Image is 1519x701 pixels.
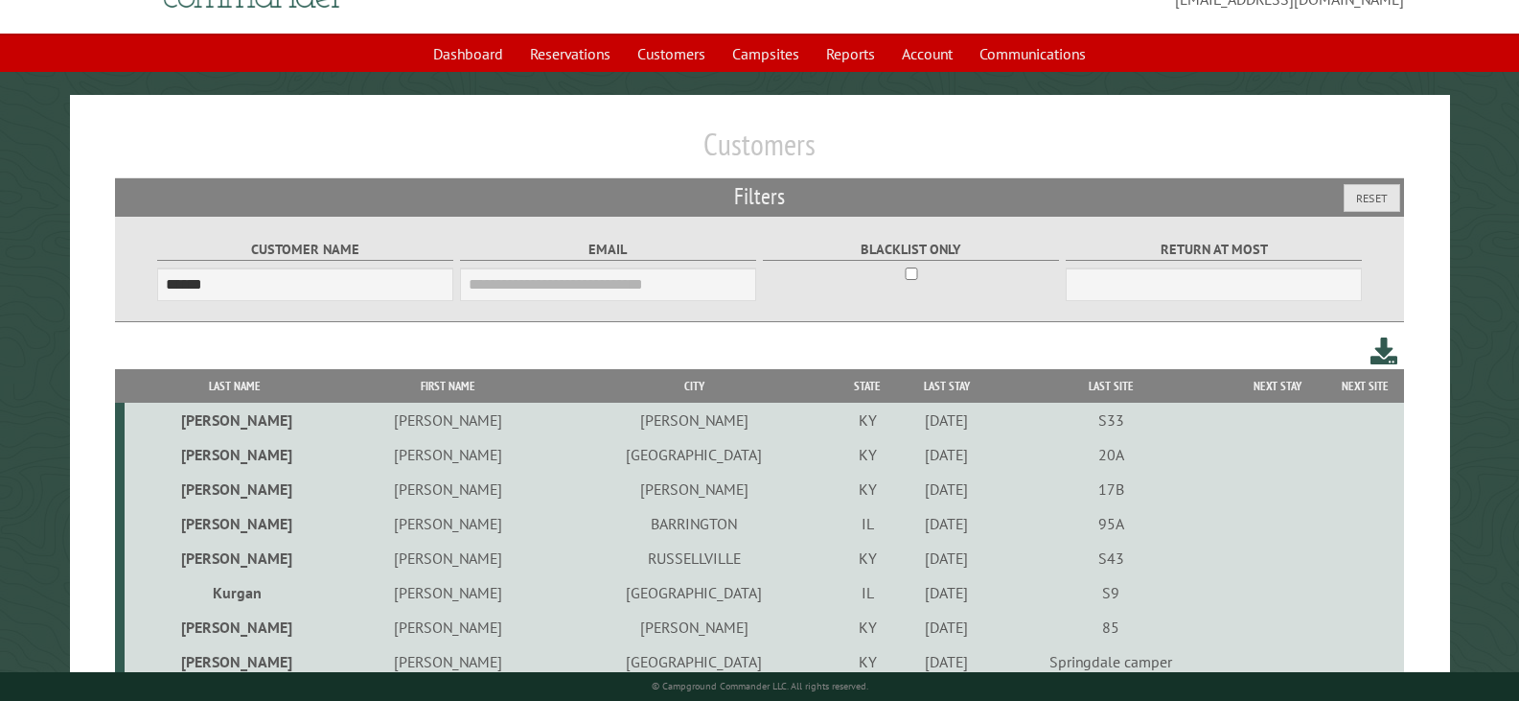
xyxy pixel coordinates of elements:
[157,239,454,261] label: Customer Name
[898,369,995,403] th: Last Stay
[890,35,964,72] a: Account
[345,369,552,403] th: First Name
[125,506,345,541] td: [PERSON_NAME]
[995,369,1228,403] th: Last Site
[837,403,898,437] td: KY
[345,610,552,644] td: [PERSON_NAME]
[1344,184,1400,212] button: Reset
[345,541,552,575] td: [PERSON_NAME]
[837,369,898,403] th: State
[901,549,991,568] div: [DATE]
[345,437,552,472] td: [PERSON_NAME]
[901,652,991,671] div: [DATE]
[460,239,757,261] label: Email
[125,403,345,437] td: [PERSON_NAME]
[125,541,345,575] td: [PERSON_NAME]
[901,618,991,637] div: [DATE]
[345,644,552,679] td: [PERSON_NAME]
[125,437,345,472] td: [PERSON_NAME]
[345,506,552,541] td: [PERSON_NAME]
[345,472,552,506] td: [PERSON_NAME]
[995,506,1228,541] td: 95A
[552,575,837,610] td: [GEOGRAPHIC_DATA]
[345,575,552,610] td: [PERSON_NAME]
[901,479,991,499] div: [DATE]
[552,437,837,472] td: [GEOGRAPHIC_DATA]
[626,35,717,72] a: Customers
[721,35,811,72] a: Campsites
[1370,334,1398,369] a: Download this customer list (.csv)
[1228,369,1327,403] th: Next Stay
[837,541,898,575] td: KY
[552,472,837,506] td: [PERSON_NAME]
[518,35,622,72] a: Reservations
[995,403,1228,437] td: S33
[552,644,837,679] td: [GEOGRAPHIC_DATA]
[995,437,1228,472] td: 20A
[552,403,837,437] td: [PERSON_NAME]
[345,403,552,437] td: [PERSON_NAME]
[125,472,345,506] td: [PERSON_NAME]
[1066,239,1363,261] label: Return at most
[115,178,1404,215] h2: Filters
[968,35,1097,72] a: Communications
[125,369,345,403] th: Last Name
[901,410,991,430] div: [DATE]
[115,126,1404,178] h1: Customers
[125,575,345,610] td: Kurgan
[125,610,345,644] td: [PERSON_NAME]
[422,35,515,72] a: Dashboard
[901,583,991,602] div: [DATE]
[552,541,837,575] td: RUSSELLVILLE
[837,506,898,541] td: IL
[837,472,898,506] td: KY
[837,437,898,472] td: KY
[763,239,1060,261] label: Blacklist only
[815,35,886,72] a: Reports
[552,610,837,644] td: [PERSON_NAME]
[125,644,345,679] td: [PERSON_NAME]
[837,610,898,644] td: KY
[837,575,898,610] td: IL
[652,680,868,692] small: © Campground Commander LLC. All rights reserved.
[552,506,837,541] td: BARRINGTON
[901,514,991,533] div: [DATE]
[995,541,1228,575] td: S43
[837,644,898,679] td: KY
[995,575,1228,610] td: S9
[995,644,1228,679] td: Springdale camper
[901,445,991,464] div: [DATE]
[995,610,1228,644] td: 85
[552,369,837,403] th: City
[1327,369,1404,403] th: Next Site
[995,472,1228,506] td: 17B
